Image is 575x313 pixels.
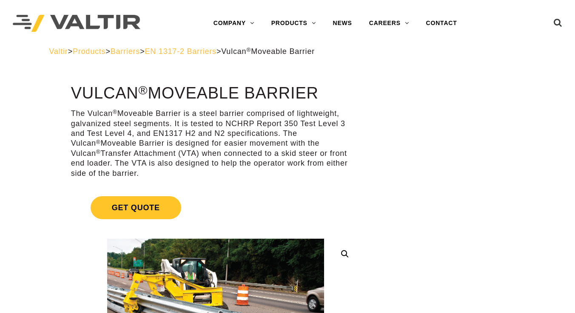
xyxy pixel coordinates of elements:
[111,47,140,56] a: Barriers
[71,186,361,229] a: Get Quote
[96,149,101,155] sup: ®
[337,246,353,262] a: 🔍
[91,196,181,219] span: Get Quote
[145,47,216,56] a: EN 1317-2 Barriers
[71,85,361,102] h1: Vulcan Moveable Barrier
[71,109,361,178] p: The Vulcan Moveable Barrier is a steel barrier comprised of lightweight, galvanized steel segment...
[73,47,105,56] a: Products
[49,47,526,56] div: > > > >
[263,15,325,32] a: PRODUCTS
[246,47,251,53] sup: ®
[113,109,117,115] sup: ®
[418,15,466,32] a: CONTACT
[205,15,263,32] a: COMPANY
[139,83,148,97] sup: ®
[361,15,418,32] a: CAREERS
[96,139,101,145] sup: ®
[325,15,361,32] a: NEWS
[13,15,140,32] img: Valtir
[49,47,68,56] a: Valtir
[221,47,315,56] span: Vulcan Moveable Barrier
